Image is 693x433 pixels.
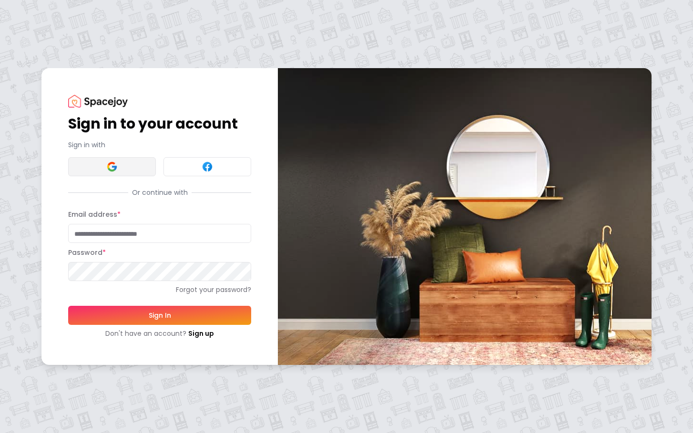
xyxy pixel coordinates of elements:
label: Password [68,248,106,257]
img: Spacejoy Logo [68,95,128,108]
a: Sign up [188,329,214,338]
p: Sign in with [68,140,251,150]
h1: Sign in to your account [68,115,251,132]
label: Email address [68,210,121,219]
a: Forgot your password? [68,285,251,294]
img: Google signin [106,161,118,172]
img: banner [278,68,652,365]
button: Sign In [68,306,251,325]
span: Or continue with [128,188,192,197]
img: Facebook signin [202,161,213,172]
div: Don't have an account? [68,329,251,338]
